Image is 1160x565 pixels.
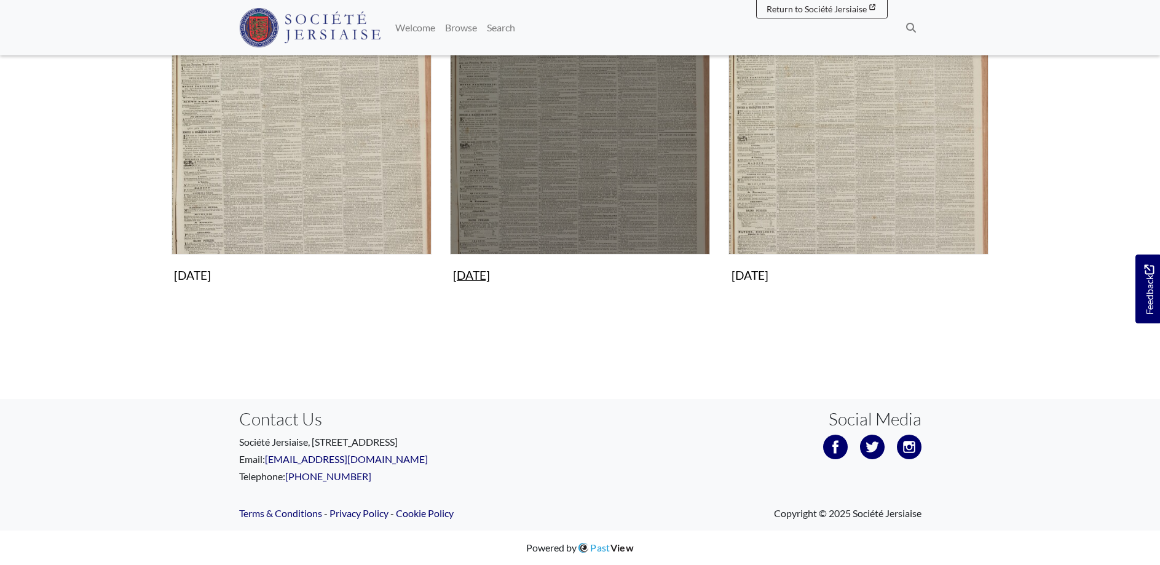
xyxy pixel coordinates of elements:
a: Terms & Conditions [239,507,322,519]
a: Cookie Policy [396,507,454,519]
p: Email: [239,452,571,467]
a: Privacy Policy [329,507,389,519]
a: Société Jersiaise logo [239,5,381,50]
img: Société Jersiaise [239,8,381,47]
span: Return to Société Jersiaise [767,4,867,14]
a: Welcome [390,15,440,40]
a: [EMAIL_ADDRESS][DOMAIN_NAME] [265,453,428,465]
p: Société Jersiaise, [STREET_ADDRESS] [239,435,571,449]
h3: Social Media [829,409,921,430]
a: Would you like to provide feedback? [1135,255,1160,323]
a: PastView [577,542,634,553]
a: Browse [440,15,482,40]
span: Copyright © 2025 Société Jersiaise [774,506,921,521]
a: Search [482,15,520,40]
span: View [610,542,634,553]
span: Past [590,542,634,553]
h3: Contact Us [239,409,571,430]
p: Telephone: [239,469,571,484]
div: Powered by [526,540,634,555]
span: Feedback [1142,264,1156,314]
a: [PHONE_NUMBER] [285,470,371,482]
